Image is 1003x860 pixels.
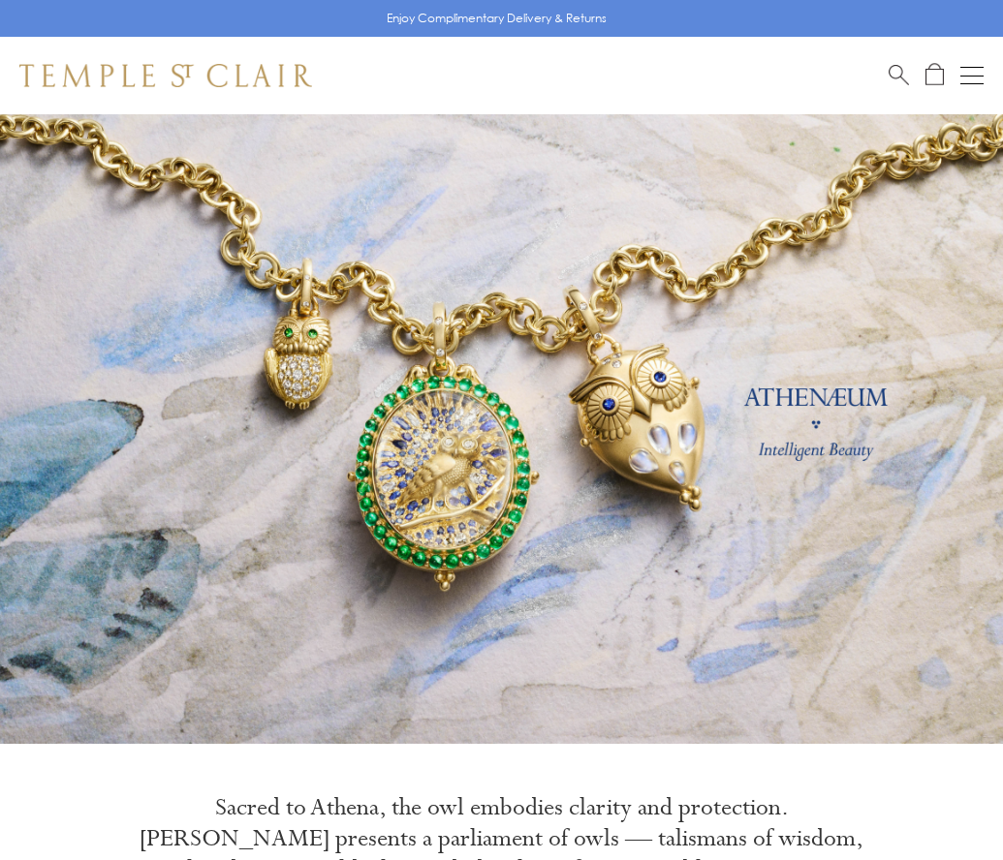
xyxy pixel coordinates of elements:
a: Open Shopping Bag [925,63,944,87]
img: Temple St. Clair [19,64,312,87]
button: Open navigation [960,64,984,87]
a: Search [889,63,909,87]
p: Enjoy Complimentary Delivery & Returns [387,9,607,28]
